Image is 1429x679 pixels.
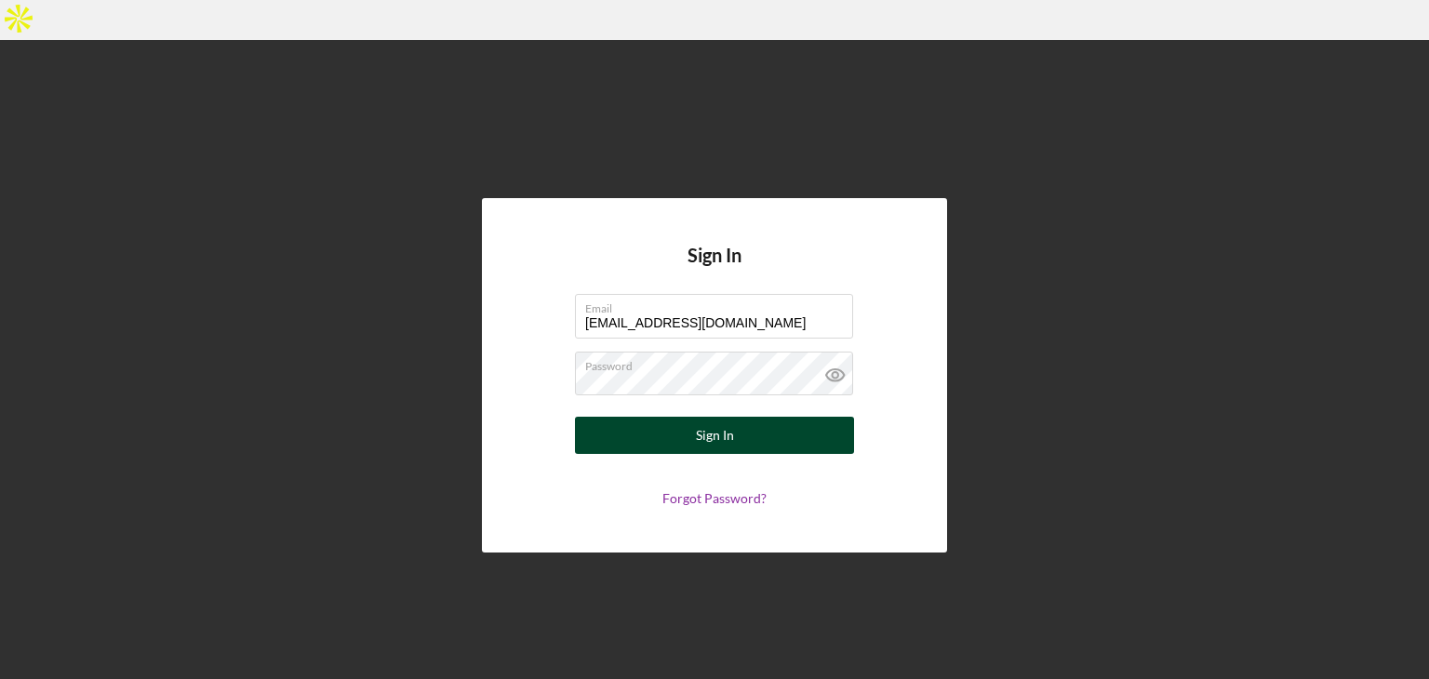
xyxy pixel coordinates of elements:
a: Forgot Password? [662,490,767,506]
h4: Sign In [688,245,741,294]
label: Email [585,295,853,315]
label: Password [585,353,853,373]
button: Sign In [575,417,854,454]
div: Sign In [696,417,734,454]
